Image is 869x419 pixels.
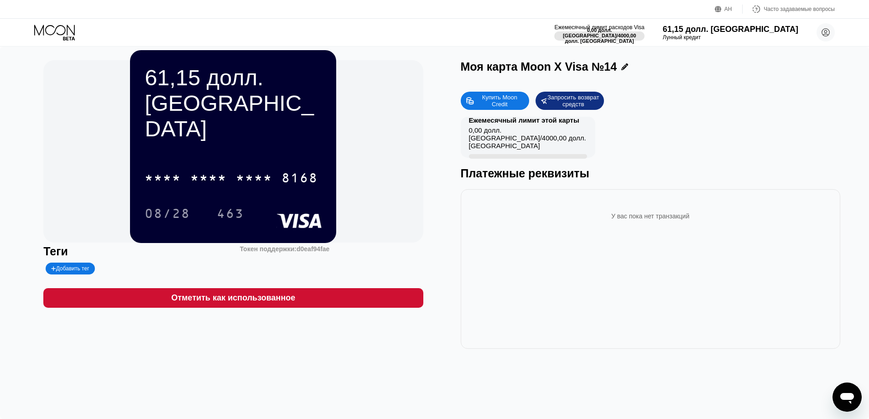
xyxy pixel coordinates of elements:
[281,172,318,186] font: 8168
[461,60,617,73] font: Моя карта Moon X Visa №14
[46,263,94,274] div: Добавить тег
[554,24,644,41] div: Ежемесячный лимит расходов Visa0,00 долл. [GEOGRAPHIC_DATA]/4000,00 долл. [GEOGRAPHIC_DATA]
[536,92,604,110] div: Запросить возврат средств
[56,265,89,272] font: Добавить тег
[145,207,190,222] font: 08/28
[43,288,423,308] div: Отметить как использованное
[565,33,638,44] font: 4000,00 долл. [GEOGRAPHIC_DATA]
[663,25,798,34] font: 61,15 долл. [GEOGRAPHIC_DATA]
[138,202,197,225] div: 08/28
[611,212,689,220] font: У вас пока нет транзакций
[715,5,743,14] div: АН
[540,134,542,142] font: /
[663,25,798,41] div: 61,15 долл. [GEOGRAPHIC_DATA]Лунный кредит
[469,126,540,142] font: 0,00 долл. [GEOGRAPHIC_DATA]
[764,6,835,12] font: Часто задаваемые вопросы
[482,94,519,108] font: Купить Moon Credit
[554,24,644,31] font: Ежемесячный лимит расходов Visa
[461,167,589,180] font: Платежные реквизиты
[563,27,617,38] font: 0,00 долл. [GEOGRAPHIC_DATA]
[469,134,588,150] font: 4000,00 долл. [GEOGRAPHIC_DATA]
[616,33,618,38] font: /
[210,202,251,225] div: 463
[469,116,579,124] font: Ежемесячный лимит этой карты
[547,94,601,108] font: Запросить возврат средств
[461,92,529,110] div: Купить Moon Credit
[743,5,835,14] div: Часто задаваемые вопросы
[171,293,295,302] font: Отметить как использованное
[833,383,862,412] iframe: Кнопка запуска окна обмена сообщениями
[43,245,68,258] font: Теги
[663,34,701,41] font: Лунный кредит
[217,207,244,222] font: 463
[724,6,732,12] font: АН
[145,65,314,141] font: 61,15 долл. [GEOGRAPHIC_DATA]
